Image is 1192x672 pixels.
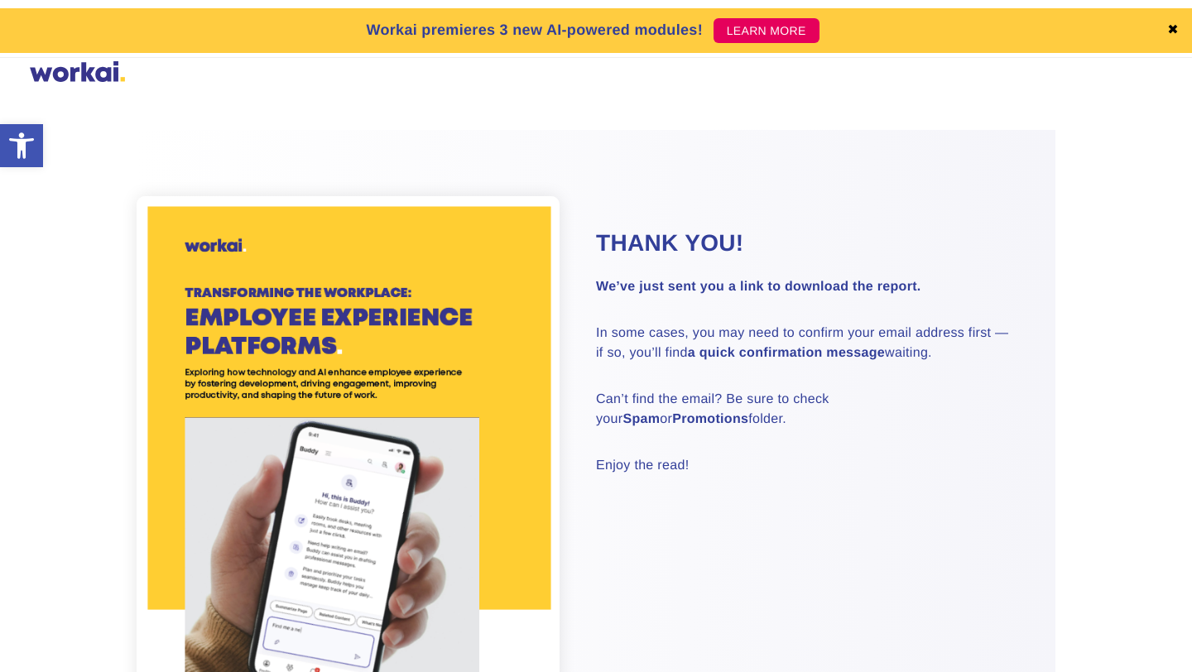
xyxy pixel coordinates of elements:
p: Enjoy the read! [596,456,1014,476]
p: In some cases, you may need to confirm your email address first — if so, you’ll find waiting. [596,324,1014,363]
strong: a quick confirmation message [688,346,885,360]
a: LEARN MORE [714,18,819,43]
p: Can’t find the email? Be sure to check your or folder. [596,390,1014,430]
a: ✖ [1167,24,1179,37]
strong: Spam [622,412,660,426]
strong: We’ve just sent you a link to download the report. [596,280,921,294]
h2: Thank you! [596,228,1014,259]
p: Workai premieres 3 new AI-powered modules! [366,19,703,41]
strong: Promotions [672,412,748,426]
